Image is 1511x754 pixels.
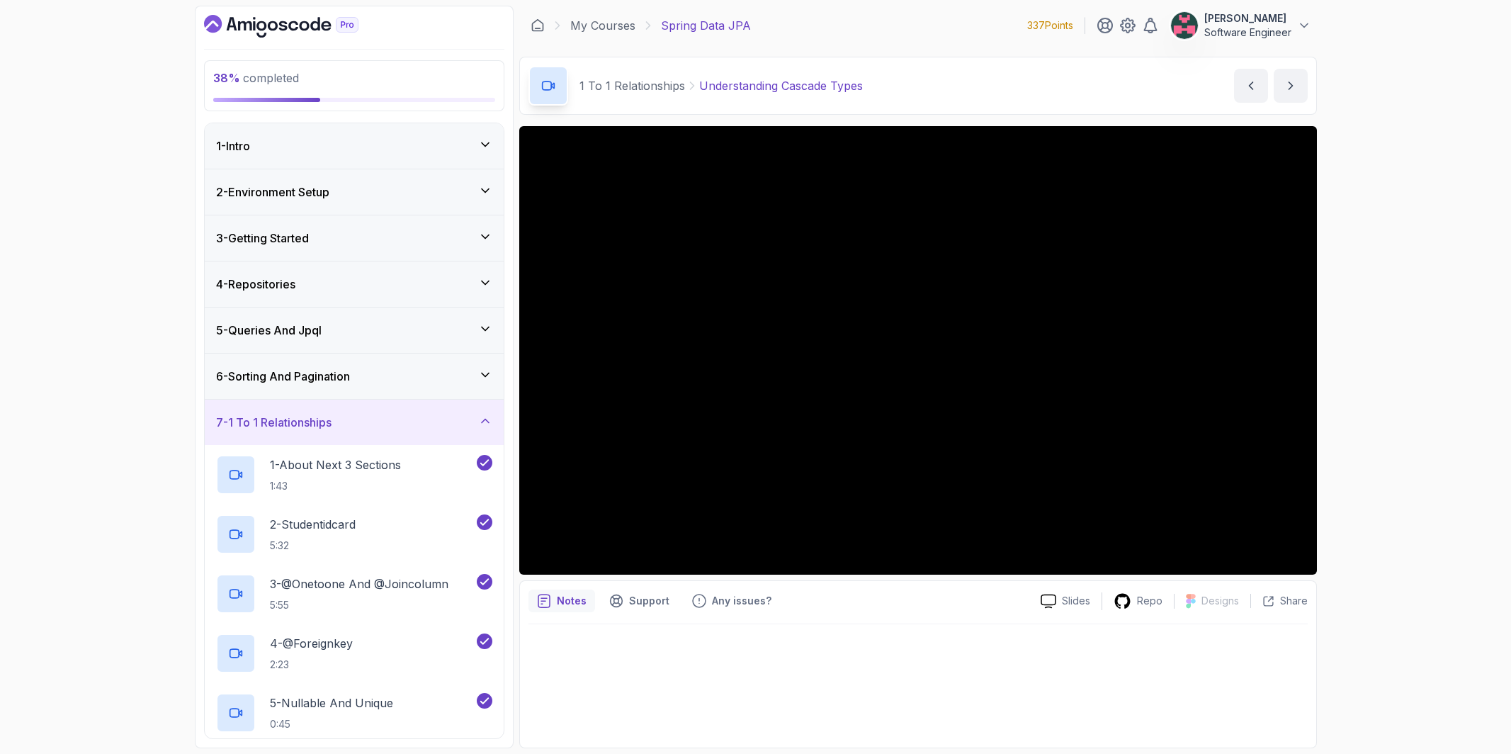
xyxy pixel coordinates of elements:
h3: 6 - Sorting And Pagination [216,368,350,385]
p: 0:45 [270,717,393,731]
button: 7-1 To 1 Relationships [205,400,504,445]
a: Repo [1102,592,1174,610]
button: 1-Intro [205,123,504,169]
p: 5 - Nullable And Unique [270,694,393,711]
p: Software Engineer [1204,26,1291,40]
p: Any issues? [712,594,771,608]
button: 3-Getting Started [205,215,504,261]
p: Repo [1137,594,1162,608]
h3: 5 - Queries And Jpql [216,322,322,339]
button: 6-Sorting And Pagination [205,354,504,399]
a: Dashboard [531,18,545,33]
iframe: To enrich screen reader interactions, please activate Accessibility in Grammarly extension settings [519,126,1317,575]
button: notes button [528,590,595,612]
span: completed [213,71,299,85]
p: 337 Points [1027,18,1073,33]
button: 4-@Foreignkey2:23 [216,634,492,673]
button: 5-Nullable And Unique0:45 [216,693,492,733]
p: 2 - Studentidcard [270,516,356,533]
h3: 1 - Intro [216,137,250,154]
button: 1-About Next 3 Sections1:43 [216,455,492,495]
h3: 2 - Environment Setup [216,184,329,201]
img: user profile image [1171,12,1198,39]
p: 5:55 [270,598,448,612]
p: 3 - @Onetoone And @Joincolumn [270,575,448,592]
h3: 7 - 1 To 1 Relationships [216,414,332,431]
button: user profile image[PERSON_NAME]Software Engineer [1170,11,1311,40]
button: Feedback button [684,590,780,612]
a: Slides [1029,594,1102,609]
button: Support button [601,590,678,612]
p: 1 - About Next 3 Sections [270,456,401,473]
a: Dashboard [204,15,391,38]
a: My Courses [570,17,635,34]
p: Understanding Cascade Types [699,77,863,94]
p: Notes [557,594,587,608]
p: 1 To 1 Relationships [579,77,685,94]
button: previous content [1234,69,1268,103]
button: 5-Queries And Jpql [205,308,504,353]
button: 3-@Onetoone And @Joincolumn5:55 [216,574,492,614]
button: 2-Environment Setup [205,169,504,215]
button: next content [1274,69,1308,103]
p: Slides [1062,594,1090,608]
p: 4 - @Foreignkey [270,635,353,652]
p: Spring Data JPA [661,17,751,34]
h3: 3 - Getting Started [216,230,309,247]
button: 2-Studentidcard5:32 [216,514,492,554]
p: Designs [1201,594,1239,608]
h3: 4 - Repositories [216,276,295,293]
p: 1:43 [270,479,401,493]
p: 5:32 [270,539,356,553]
p: Share [1280,594,1308,608]
button: Share [1250,594,1308,608]
button: 4-Repositories [205,261,504,307]
p: Support [629,594,669,608]
p: 2:23 [270,658,353,672]
p: [PERSON_NAME] [1204,11,1291,26]
span: 38 % [213,71,240,85]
